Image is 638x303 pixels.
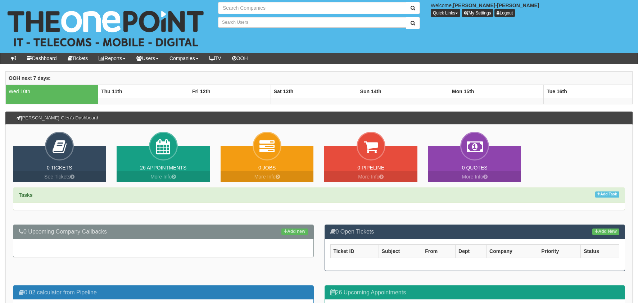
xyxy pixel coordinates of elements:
[189,85,271,98] th: Fri 12th
[487,244,538,258] th: Company
[581,244,619,258] th: Status
[93,53,131,64] a: Reports
[19,289,308,296] h3: 0 02 calculator from Pipeline
[117,171,209,182] a: More Info
[62,53,94,64] a: Tickets
[544,85,633,98] th: Tue 16th
[379,244,422,258] th: Subject
[538,244,581,258] th: Priority
[357,85,449,98] th: Sun 14th
[218,17,406,28] input: Search Users
[164,53,204,64] a: Companies
[6,85,98,98] td: Wed 10th
[330,229,620,235] h3: 0 Open Tickets
[357,165,384,171] a: 0 Pipeline
[47,165,72,171] a: 0 Tickets
[494,9,515,17] a: Logout
[431,9,460,17] button: Quick Links
[22,53,62,64] a: Dashboard
[6,71,633,85] th: OOH next 7 days:
[221,171,313,182] a: More Info
[140,165,186,171] a: 26 Appointments
[227,53,253,64] a: OOH
[218,2,406,14] input: Search Companies
[13,171,106,182] a: See Tickets
[19,229,308,235] h3: 0 Upcoming Company Callbacks
[330,289,620,296] h3: 26 Upcoming Appointments
[131,53,164,64] a: Users
[271,85,357,98] th: Sat 13th
[422,244,456,258] th: From
[453,3,539,8] b: [PERSON_NAME]-[PERSON_NAME]
[258,165,276,171] a: 0 Jobs
[19,192,33,198] strong: Tasks
[98,85,189,98] th: Thu 11th
[324,171,417,182] a: More Info
[462,9,493,17] a: My Settings
[449,85,544,98] th: Mon 15th
[462,165,488,171] a: 0 Quotes
[330,244,379,258] th: Ticket ID
[425,2,638,17] div: Welcome,
[595,191,619,198] a: Add Task
[281,229,308,235] a: Add new
[13,112,102,124] h3: [PERSON_NAME]-Glen's Dashboard
[592,229,619,235] a: Add New
[428,171,521,182] a: More Info
[204,53,227,64] a: TV
[456,244,487,258] th: Dept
